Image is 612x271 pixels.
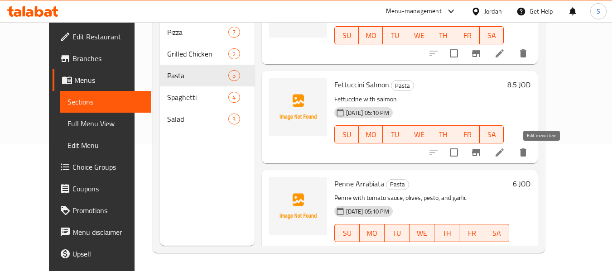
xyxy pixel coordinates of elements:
[411,128,428,141] span: WE
[334,192,510,204] p: Penne with tomato sauce, olives, pesto, and garlic
[385,224,410,242] button: TU
[359,125,383,143] button: MO
[459,29,476,42] span: FR
[597,6,600,16] span: S
[338,128,355,141] span: SU
[494,48,505,59] a: Edit menu item
[383,26,407,44] button: TU
[386,6,442,17] div: Menu-management
[72,162,144,172] span: Choice Groups
[386,128,403,141] span: TU
[407,26,431,44] button: WE
[167,70,228,81] span: Pasta
[229,71,239,80] span: 5
[167,48,228,59] span: Grilled Chicken
[410,224,434,242] button: WE
[455,26,479,44] button: FR
[72,183,144,194] span: Coupons
[74,75,144,86] span: Menus
[484,6,502,16] div: Jordan
[444,143,463,162] span: Select to update
[459,128,476,141] span: FR
[342,207,393,216] span: [DATE] 05:10 PM
[438,227,456,240] span: TH
[362,29,379,42] span: MO
[269,177,327,235] img: Penne Arrabiata
[53,48,151,69] a: Branches
[362,128,379,141] span: MO
[72,248,144,259] span: Upsell
[512,142,534,163] button: delete
[53,200,151,221] a: Promotions
[413,227,431,240] span: WE
[360,224,385,242] button: MO
[463,227,481,240] span: FR
[435,29,452,42] span: TH
[513,177,530,190] h6: 6 JOD
[167,27,228,38] span: Pizza
[167,114,228,124] span: Salad
[483,29,500,42] span: SA
[431,125,455,143] button: TH
[53,221,151,243] a: Menu disclaimer
[512,240,534,262] button: delete
[228,92,240,103] div: items
[480,125,504,143] button: SA
[160,18,255,133] nav: Menu sections
[334,125,359,143] button: SU
[455,125,479,143] button: FR
[334,94,504,105] p: Fettuccine with salmon
[72,31,144,42] span: Edit Restaurant
[388,227,406,240] span: TU
[53,156,151,178] a: Choice Groups
[431,26,455,44] button: TH
[459,224,484,242] button: FR
[160,86,255,108] div: Spaghetti4
[228,70,240,81] div: items
[386,179,409,190] div: Pasta
[386,179,409,190] span: Pasta
[229,115,239,124] span: 3
[53,26,151,48] a: Edit Restaurant
[60,91,151,113] a: Sections
[72,53,144,64] span: Branches
[488,227,506,240] span: SA
[407,125,431,143] button: WE
[434,224,459,242] button: TH
[383,125,407,143] button: TU
[363,227,381,240] span: MO
[444,44,463,63] span: Select to update
[338,29,355,42] span: SU
[72,227,144,238] span: Menu disclaimer
[465,43,487,64] button: Branch-specific-item
[480,26,504,44] button: SA
[334,224,360,242] button: SU
[167,92,228,103] span: Spaghetti
[160,108,255,130] div: Salad3
[465,142,487,163] button: Branch-specific-item
[67,140,144,151] span: Edit Menu
[334,26,359,44] button: SU
[338,227,356,240] span: SU
[53,69,151,91] a: Menus
[228,48,240,59] div: items
[386,29,403,42] span: TU
[444,242,463,261] span: Select to update
[60,134,151,156] a: Edit Menu
[72,205,144,216] span: Promotions
[229,50,239,58] span: 2
[342,109,393,117] span: [DATE] 05:10 PM
[53,243,151,265] a: Upsell
[160,21,255,43] div: Pizza7
[465,240,487,262] button: Branch-specific-item
[53,178,151,200] a: Coupons
[229,28,239,37] span: 7
[60,113,151,134] a: Full Menu View
[507,78,530,91] h6: 8.5 JOD
[334,177,384,190] span: Penne Arrabiata
[228,114,240,124] div: items
[229,93,239,102] span: 4
[269,78,327,136] img: Fettuccini Salmon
